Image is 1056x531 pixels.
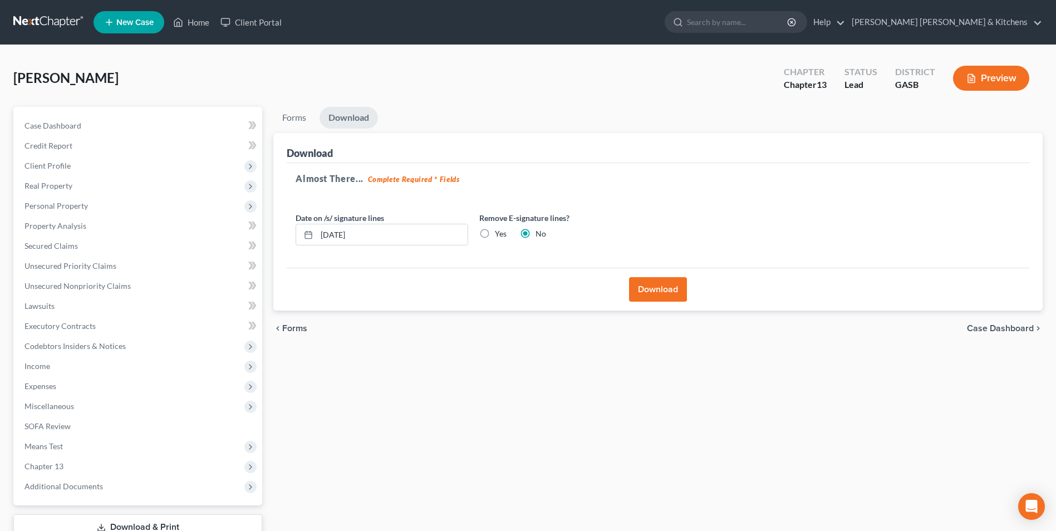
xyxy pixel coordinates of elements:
span: Client Profile [24,161,71,170]
a: Forms [273,107,315,129]
label: Yes [495,228,507,239]
a: Unsecured Priority Claims [16,256,262,276]
div: Download [287,146,333,160]
span: Lawsuits [24,301,55,311]
strong: Complete Required * Fields [368,175,460,184]
span: Case Dashboard [967,324,1034,333]
span: Means Test [24,441,63,451]
div: Lead [844,78,877,91]
span: Chapter 13 [24,461,63,471]
a: Download [320,107,378,129]
span: Miscellaneous [24,401,74,411]
i: chevron_left [273,324,282,333]
a: Executory Contracts [16,316,262,336]
a: Home [168,12,215,32]
span: Executory Contracts [24,321,96,331]
a: Help [808,12,845,32]
span: Secured Claims [24,241,78,250]
input: MM/DD/YYYY [317,224,468,245]
label: No [536,228,546,239]
a: SOFA Review [16,416,262,436]
button: Download [629,277,687,302]
div: Open Intercom Messenger [1018,493,1045,520]
div: District [895,66,935,78]
a: Secured Claims [16,236,262,256]
a: Client Portal [215,12,287,32]
span: Personal Property [24,201,88,210]
label: Remove E-signature lines? [479,212,652,224]
div: Chapter [784,78,827,91]
a: Unsecured Nonpriority Claims [16,276,262,296]
h5: Almost There... [296,172,1020,185]
span: Codebtors Insiders & Notices [24,341,126,351]
span: Case Dashboard [24,121,81,130]
span: Unsecured Priority Claims [24,261,116,271]
label: Date on /s/ signature lines [296,212,384,224]
i: chevron_right [1034,324,1043,333]
span: Credit Report [24,141,72,150]
span: Additional Documents [24,481,103,491]
a: [PERSON_NAME] [PERSON_NAME] & Kitchens [846,12,1042,32]
div: Chapter [784,66,827,78]
span: [PERSON_NAME] [13,70,119,86]
div: GASB [895,78,935,91]
span: Income [24,361,50,371]
div: Status [844,66,877,78]
span: 13 [817,79,827,90]
a: Case Dashboard [16,116,262,136]
a: Credit Report [16,136,262,156]
span: Expenses [24,381,56,391]
input: Search by name... [687,12,789,32]
span: Real Property [24,181,72,190]
span: Unsecured Nonpriority Claims [24,281,131,291]
a: Property Analysis [16,216,262,236]
span: New Case [116,18,154,27]
span: Property Analysis [24,221,86,230]
button: Preview [953,66,1029,91]
span: Forms [282,324,307,333]
button: chevron_left Forms [273,324,322,333]
span: SOFA Review [24,421,71,431]
a: Case Dashboard chevron_right [967,324,1043,333]
a: Lawsuits [16,296,262,316]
